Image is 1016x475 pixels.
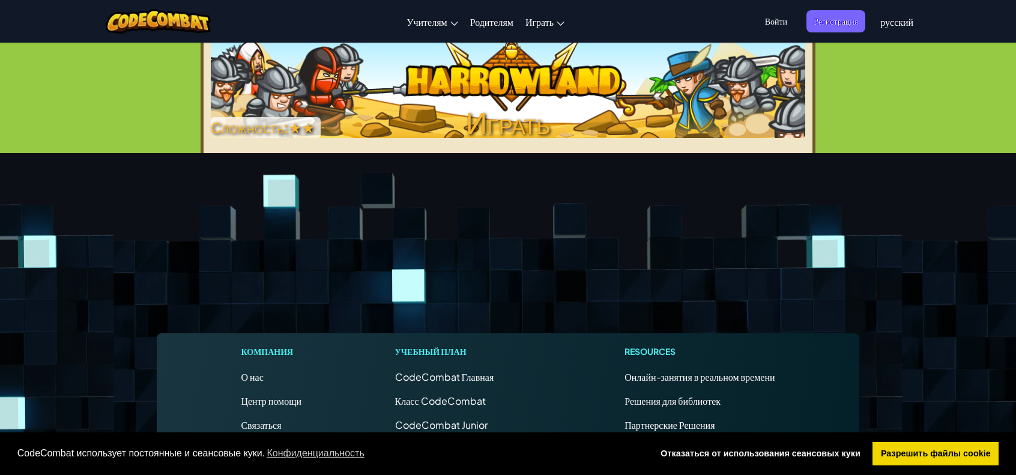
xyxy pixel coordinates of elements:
[874,5,919,38] a: русский
[17,444,643,462] span: CodeCombat использует постоянные и сеансовые куки.
[624,395,721,407] a: Решения для библиотек
[407,16,447,28] span: Учителям
[395,371,494,383] span: CodeCombat Главная
[211,117,288,138] span: Сложность:
[624,371,775,383] a: Онлайн-занятия в реальном времени
[653,442,868,466] a: deny cookies
[880,16,913,28] span: русский
[211,35,805,138] a: HarrowlandСложность:★★Играть
[806,10,865,32] button: Регистрация
[464,5,519,38] a: Родителям
[624,345,775,358] h1: Resources
[211,35,805,138] img: Harrowland
[106,9,211,34] img: CodeCombat logo
[265,444,366,462] a: learn more about cookies
[525,16,554,28] span: Играть
[241,419,281,431] span: Связаться
[211,117,321,139] div: ★★
[395,419,488,431] a: CodeCombat Junior
[519,5,570,38] a: Играть
[241,345,301,358] h1: Компания
[241,371,263,383] a: О нас
[466,101,593,144] div: Играть
[395,345,531,358] h1: Учебный план
[241,395,301,407] a: Центр помощи
[395,395,486,407] a: Класс CodeCombat
[401,5,464,38] a: Учителям
[758,10,794,32] button: Войти
[872,442,999,466] a: allow cookies
[624,419,715,431] a: Партнерские Решения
